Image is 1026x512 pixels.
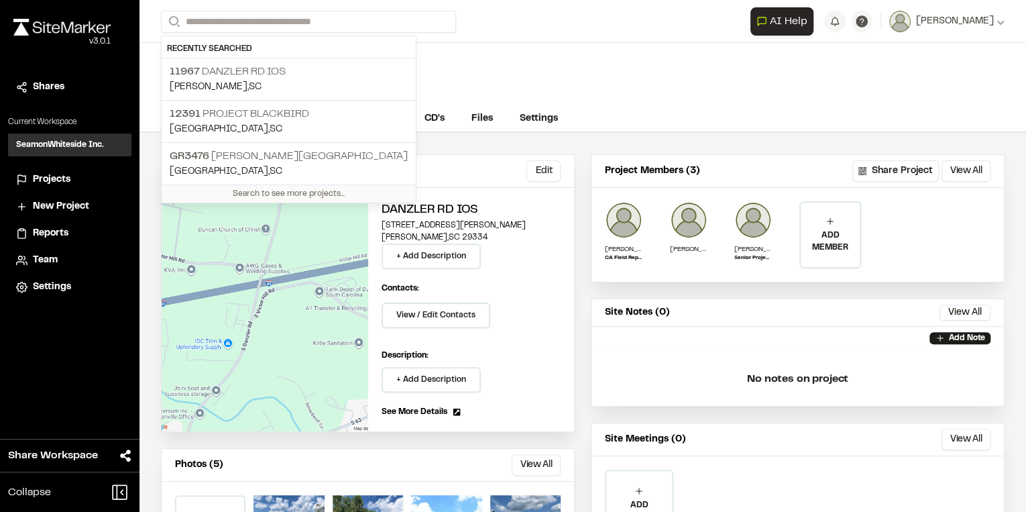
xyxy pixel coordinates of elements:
[942,429,990,450] button: View All
[942,160,990,182] button: View All
[382,367,481,393] button: + Add Description
[170,164,408,179] p: [GEOGRAPHIC_DATA] , SC
[770,13,807,30] span: AI Help
[170,122,408,137] p: [GEOGRAPHIC_DATA] , SC
[382,232,561,244] p: [PERSON_NAME] , SC 29334
[175,458,223,472] p: Photos (5)
[889,11,1005,32] button: [PERSON_NAME]
[13,36,111,48] div: Oh geez...please don't...
[948,332,985,344] p: Add Note
[8,116,131,128] p: Current Workspace
[33,226,68,241] span: Reports
[506,106,571,132] a: Settings
[170,64,408,80] p: Danzler Rd IOS
[33,253,58,268] span: Team
[8,484,51,501] span: Collapse
[170,106,408,122] p: Project Blackbird
[605,244,642,254] p: [PERSON_NAME]
[170,152,209,161] span: GR3476
[889,11,911,32] img: User
[512,454,561,476] button: View All
[411,106,458,132] a: CD's
[162,142,416,185] a: GR3476 [PERSON_NAME][GEOGRAPHIC_DATA][GEOGRAPHIC_DATA],SC
[162,100,416,142] a: 12391 Project Blackbird[GEOGRAPHIC_DATA],SC
[33,280,71,295] span: Settings
[162,40,416,58] div: Recently Searched
[670,201,707,239] img: Jake Shelley
[526,160,561,182] button: Edit
[605,254,642,262] p: CA Field Representative
[801,229,860,254] p: ADD MEMBER
[750,7,819,36] div: Open AI Assistant
[382,350,561,362] p: Description:
[670,244,707,254] p: [PERSON_NAME]
[734,244,772,254] p: [PERSON_NAME]
[605,201,642,239] img: Katlyn Thomasson
[16,172,123,187] a: Projects
[162,185,416,203] div: Search to see more projects...
[605,305,670,320] p: Site Notes (0)
[750,7,813,36] button: Open AI Assistant
[16,253,123,268] a: Team
[605,164,700,178] p: Project Members (3)
[852,160,939,182] button: Share Project
[161,11,185,33] button: Search
[382,219,561,232] p: [STREET_ADDRESS][PERSON_NAME]
[939,305,990,321] button: View All
[16,80,123,95] a: Shares
[16,139,104,151] h3: SeamonWhiteside Inc.
[170,148,408,164] p: [PERSON_NAME][GEOGRAPHIC_DATA]
[382,283,419,295] p: Contacts:
[916,14,994,29] span: [PERSON_NAME]
[13,19,111,36] img: rebrand.png
[734,254,772,262] p: Senior Project Manager
[16,226,123,241] a: Reports
[382,201,561,219] h2: Danzler Rd IOS
[16,199,123,214] a: New Project
[170,80,408,95] p: [PERSON_NAME] , SC
[33,199,89,214] span: New Project
[16,280,123,295] a: Settings
[170,67,200,76] span: 11967
[382,244,481,269] button: + Add Description
[33,172,70,187] span: Projects
[170,109,201,119] span: 12391
[33,80,64,95] span: Shares
[382,303,490,328] button: View / Edit Contacts
[602,358,993,401] p: No notes on project
[8,448,98,464] span: Share Workspace
[382,406,447,418] span: See More Details
[458,106,506,132] a: Files
[734,201,772,239] img: Andrew Ackley
[162,58,416,100] a: 11967 Danzler Rd IOS[PERSON_NAME],SC
[605,432,686,447] p: Site Meetings (0)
